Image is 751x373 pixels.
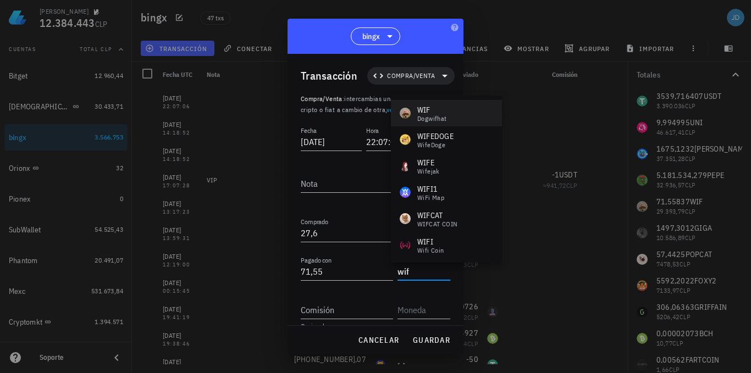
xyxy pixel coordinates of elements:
[358,335,399,345] span: cancelar
[417,221,457,227] div: WIFCAT COIN
[400,160,411,171] div: WIFE-icon
[400,240,411,250] div: WIFI-icon
[354,330,404,350] button: cancelar
[417,168,440,175] div: Wifejak
[387,70,435,81] span: Compra/Venta
[366,126,379,135] label: Hora
[301,93,450,115] p: :
[400,213,411,224] div: WIFCAT-icon
[417,236,444,247] div: WIFI
[301,126,317,135] label: Fecha
[417,131,454,142] div: WIFEDOGE
[417,104,447,115] div: WIF
[412,335,450,345] span: guardar
[417,247,444,254] div: Wifi Coin
[417,142,454,148] div: WifeDoge
[417,210,457,221] div: WIFCAT
[397,263,448,280] input: Moneda
[362,31,380,42] span: bingx
[301,323,450,330] div: Opcional
[417,194,444,201] div: WiFi Map
[397,301,448,319] input: Moneda
[417,183,444,194] div: WIFI1
[301,218,328,226] label: Comprado
[417,157,440,168] div: WIFE
[301,256,332,264] label: Pagado con
[417,115,447,122] div: dogwifhat
[400,187,411,198] div: WIFI1-icon
[408,330,455,350] button: guardar
[301,67,357,85] div: Transacción
[400,108,411,119] div: WIF-icon
[386,105,409,114] a: ver más
[301,94,343,103] span: Compra/Venta
[301,94,441,114] span: intercambias una moneda, ya sea cripto o fiat a cambio de otra, .
[400,134,411,145] div: WIFEDOGE-icon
